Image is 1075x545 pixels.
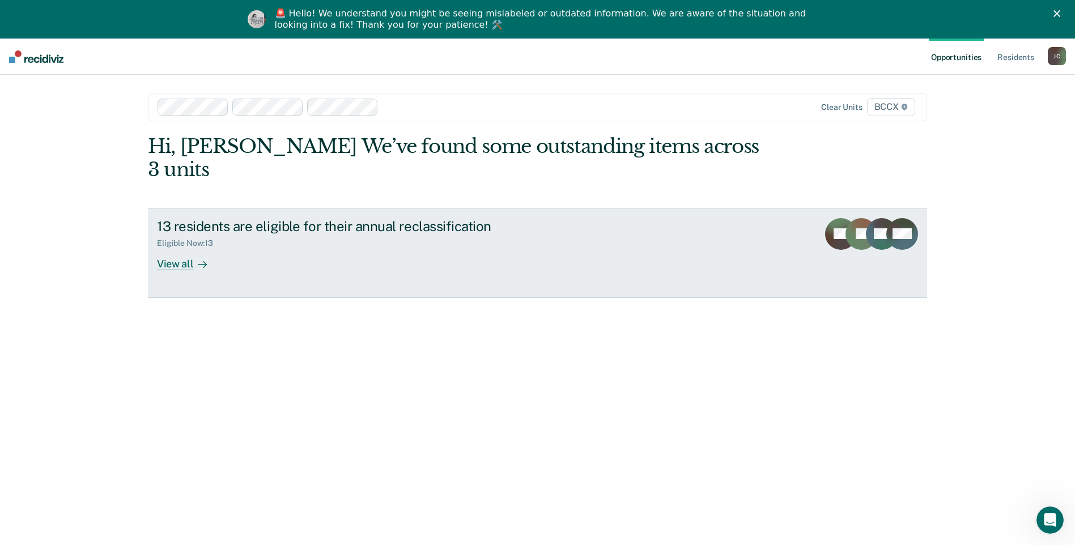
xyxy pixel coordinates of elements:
div: Eligible Now : 13 [157,239,222,248]
a: 13 residents are eligible for their annual reclassificationEligible Now:13View all [148,208,927,298]
div: View all [157,248,220,270]
div: Hi, [PERSON_NAME] We’ve found some outstanding items across 3 units [148,135,771,181]
div: 13 residents are eligible for their annual reclassification [157,218,555,235]
span: BCCX [867,98,915,116]
a: Opportunities [929,39,984,75]
iframe: Intercom live chat [1036,506,1064,534]
div: J C [1048,47,1066,65]
div: Clear units [821,103,862,112]
div: 🚨 Hello! We understand you might be seeing mislabeled or outdated information. We are aware of th... [275,8,810,31]
button: JC [1048,47,1066,65]
img: Profile image for Kim [248,10,266,28]
a: Residents [995,39,1036,75]
div: Close [1053,10,1065,17]
img: Recidiviz [9,50,63,63]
